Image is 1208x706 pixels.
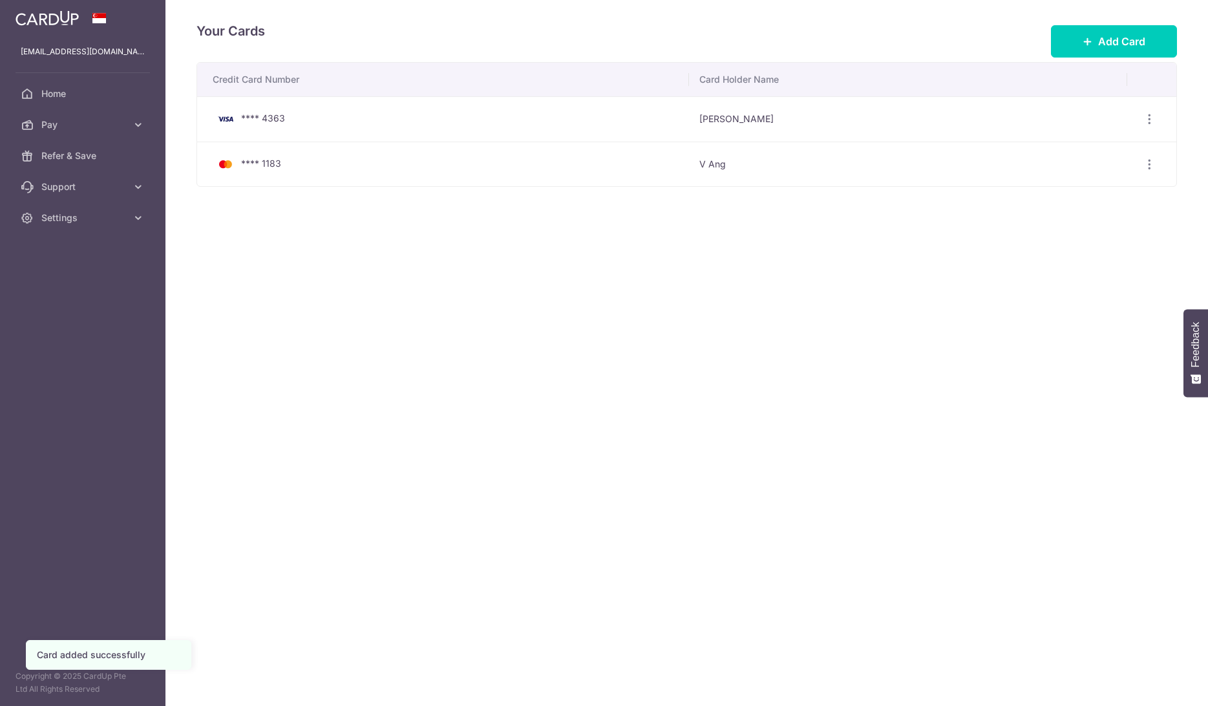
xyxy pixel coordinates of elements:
iframe: Opens a widget where you can find more information [1125,667,1195,700]
img: Bank Card [213,111,238,127]
span: Support [41,180,127,193]
img: CardUp [16,10,79,26]
td: [PERSON_NAME] [689,96,1127,142]
span: Add Card [1098,34,1145,49]
h4: Your Cards [196,21,265,41]
p: [EMAIL_ADDRESS][DOMAIN_NAME] [21,45,145,58]
th: Card Holder Name [689,63,1127,96]
div: Card added successfully [37,648,180,661]
span: Settings [41,211,127,224]
span: Pay [41,118,127,131]
span: Feedback [1190,322,1202,367]
th: Credit Card Number [197,63,689,96]
img: Bank Card [213,156,238,172]
button: Feedback - Show survey [1183,309,1208,397]
span: Refer & Save [41,149,127,162]
button: Add Card [1051,25,1177,58]
span: Home [41,87,127,100]
td: V Ang [689,142,1127,187]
